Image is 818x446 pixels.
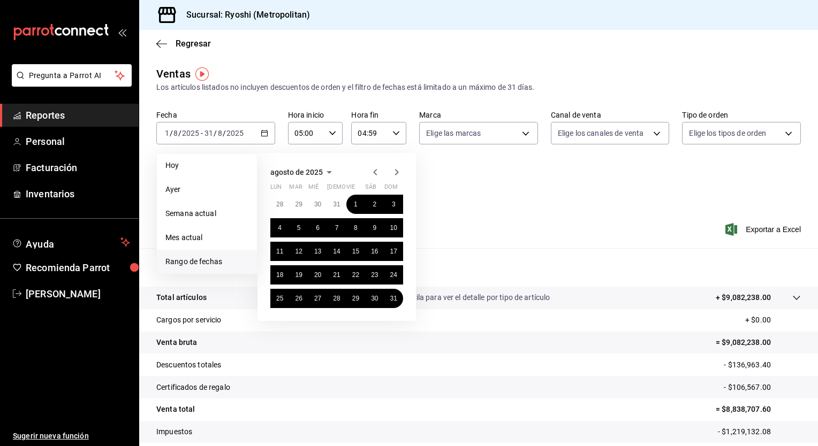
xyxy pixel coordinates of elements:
abbr: 28 de agosto de 2025 [333,295,340,302]
a: Pregunta a Parrot AI [7,78,132,89]
p: Descuentos totales [156,359,221,371]
label: Hora fin [351,111,406,119]
p: Certificados de regalo [156,382,230,393]
p: - $106,567.00 [724,382,801,393]
span: Hoy [165,160,248,171]
button: 31 de agosto de 2025 [384,289,403,308]
p: + $0.00 [745,314,801,326]
button: 9 de agosto de 2025 [365,218,384,237]
button: 29 de agosto de 2025 [346,289,365,308]
abbr: 6 de agosto de 2025 [316,224,320,232]
input: -- [217,129,223,137]
abbr: 31 de agosto de 2025 [390,295,397,302]
span: Semana actual [165,208,248,219]
label: Hora inicio [288,111,343,119]
abbr: 3 de agosto de 2025 [392,201,396,208]
input: -- [164,129,170,137]
button: 22 de agosto de 2025 [346,265,365,284]
abbr: 1 de agosto de 2025 [354,201,358,208]
abbr: jueves [327,183,390,195]
button: 5 de agosto de 2025 [289,218,308,237]
button: 20 de agosto de 2025 [308,265,327,284]
abbr: 11 de agosto de 2025 [276,248,283,255]
p: Venta bruta [156,337,197,348]
abbr: 21 de agosto de 2025 [333,271,340,279]
span: / [170,129,173,137]
abbr: sábado [365,183,376,195]
button: 28 de julio de 2025 [270,195,289,214]
div: Los artículos listados no incluyen descuentos de orden y el filtro de fechas está limitado a un m... [156,82,801,93]
p: Venta total [156,404,195,415]
span: Facturación [26,160,130,175]
abbr: 28 de julio de 2025 [276,201,283,208]
abbr: 27 de agosto de 2025 [314,295,321,302]
button: 12 de agosto de 2025 [289,242,308,261]
span: / [178,129,181,137]
button: 19 de agosto de 2025 [289,265,308,284]
span: Rango de fechas [165,256,248,267]
abbr: 29 de agosto de 2025 [352,295,359,302]
p: Cargos por servicio [156,314,222,326]
p: Da clic en la fila para ver el detalle por tipo de artículo [373,292,550,303]
abbr: viernes [346,183,355,195]
button: 10 de agosto de 2025 [384,218,403,237]
abbr: 7 de agosto de 2025 [335,224,339,232]
button: 13 de agosto de 2025 [308,242,327,261]
span: Recomienda Parrot [26,260,130,275]
p: - $136,963.40 [724,359,801,371]
abbr: 29 de julio de 2025 [295,201,302,208]
abbr: miércoles [308,183,319,195]
span: agosto de 2025 [270,168,323,176]
input: ---- [226,129,244,137]
button: 28 de agosto de 2025 [327,289,346,308]
abbr: 26 de agosto de 2025 [295,295,302,302]
abbr: lunes [270,183,282,195]
label: Canal de venta [551,111,670,119]
h3: Sucursal: Ryoshi (Metropolitan) [178,9,310,21]
button: 24 de agosto de 2025 [384,265,403,284]
span: Exportar a Excel [728,223,801,236]
button: agosto de 2025 [270,166,336,179]
abbr: 24 de agosto de 2025 [390,271,397,279]
span: [PERSON_NAME] [26,287,130,301]
span: Pregunta a Parrot AI [29,70,115,81]
label: Marca [419,111,538,119]
button: 30 de agosto de 2025 [365,289,384,308]
abbr: 8 de agosto de 2025 [354,224,358,232]
button: 15 de agosto de 2025 [346,242,365,261]
button: 25 de agosto de 2025 [270,289,289,308]
span: Personal [26,134,130,149]
span: - [201,129,203,137]
button: 1 de agosto de 2025 [346,195,365,214]
button: 2 de agosto de 2025 [365,195,384,214]
p: Total artículos [156,292,207,303]
p: - $1,219,132.08 [718,426,801,437]
button: 3 de agosto de 2025 [384,195,403,214]
img: Tooltip marker [195,67,209,81]
button: 23 de agosto de 2025 [365,265,384,284]
label: Tipo de orden [682,111,801,119]
input: -- [204,129,214,137]
abbr: 13 de agosto de 2025 [314,248,321,255]
abbr: domingo [384,183,398,195]
span: Regresar [176,39,211,49]
abbr: 19 de agosto de 2025 [295,271,302,279]
abbr: 2 de agosto de 2025 [373,201,376,208]
span: Ayer [165,184,248,195]
button: 26 de agosto de 2025 [289,289,308,308]
abbr: 10 de agosto de 2025 [390,224,397,232]
p: Impuestos [156,426,192,437]
span: Reportes [26,108,130,122]
p: + $9,082,238.00 [716,292,771,303]
button: 14 de agosto de 2025 [327,242,346,261]
abbr: 23 de agosto de 2025 [371,271,378,279]
abbr: 5 de agosto de 2025 [297,224,301,232]
button: 17 de agosto de 2025 [384,242,403,261]
button: 18 de agosto de 2025 [270,265,289,284]
span: Inventarios [26,187,130,201]
button: 31 de julio de 2025 [327,195,346,214]
button: 6 de agosto de 2025 [308,218,327,237]
div: Ventas [156,66,191,82]
button: 27 de agosto de 2025 [308,289,327,308]
abbr: 16 de agosto de 2025 [371,248,378,255]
